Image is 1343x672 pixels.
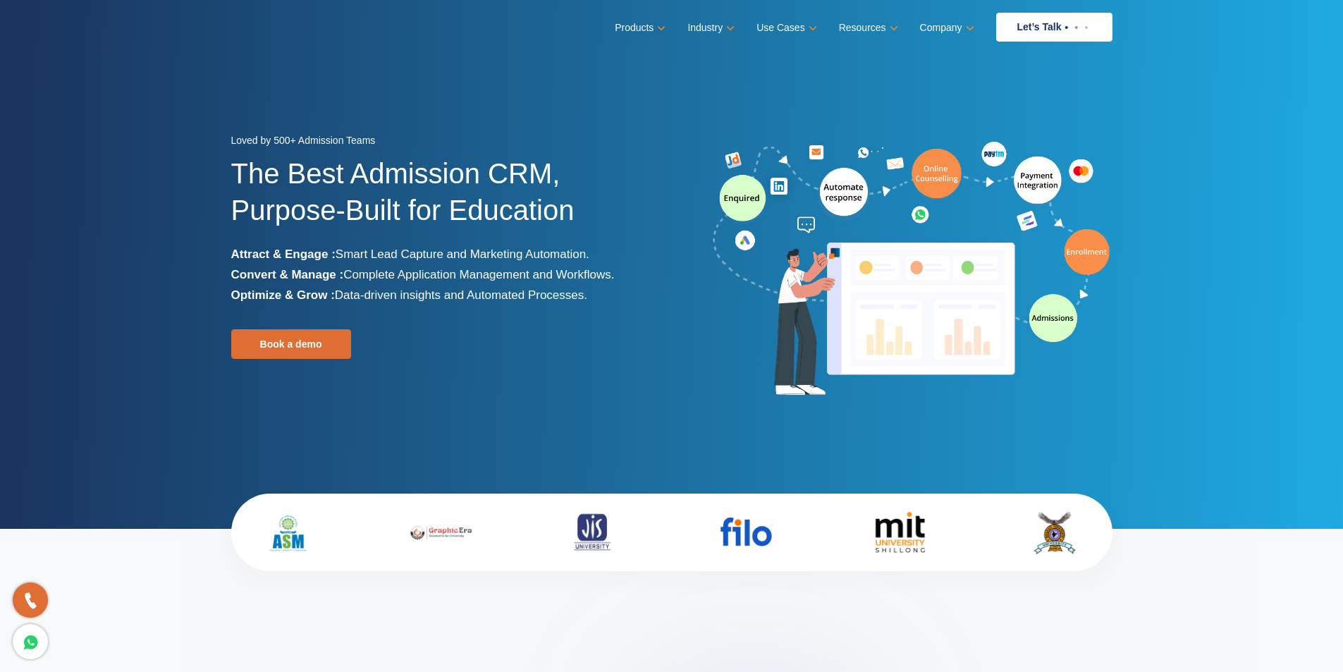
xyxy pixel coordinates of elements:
[231,130,661,155] div: Loved by 500+ Admission Teams
[343,268,614,281] span: Complete Application Management and Workflows.
[996,13,1112,42] a: Let’s Talk
[711,138,1112,401] img: admission-software-home-page-header
[335,288,587,302] span: Data-driven insights and Automated Processes.
[920,18,971,38] a: Company
[231,155,661,244] h1: The Best Admission CRM, Purpose-Built for Education
[336,248,589,261] span: Smart Lead Capture and Marketing Automation.
[231,248,336,261] b: Attract & Engage :
[756,18,814,38] a: Use Cases
[687,18,732,38] a: Industry
[839,18,895,38] a: Resources
[615,18,663,38] a: Products
[231,268,344,281] b: Convert & Manage :
[231,329,351,359] a: Book a demo
[231,288,335,302] b: Optimize & Grow :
